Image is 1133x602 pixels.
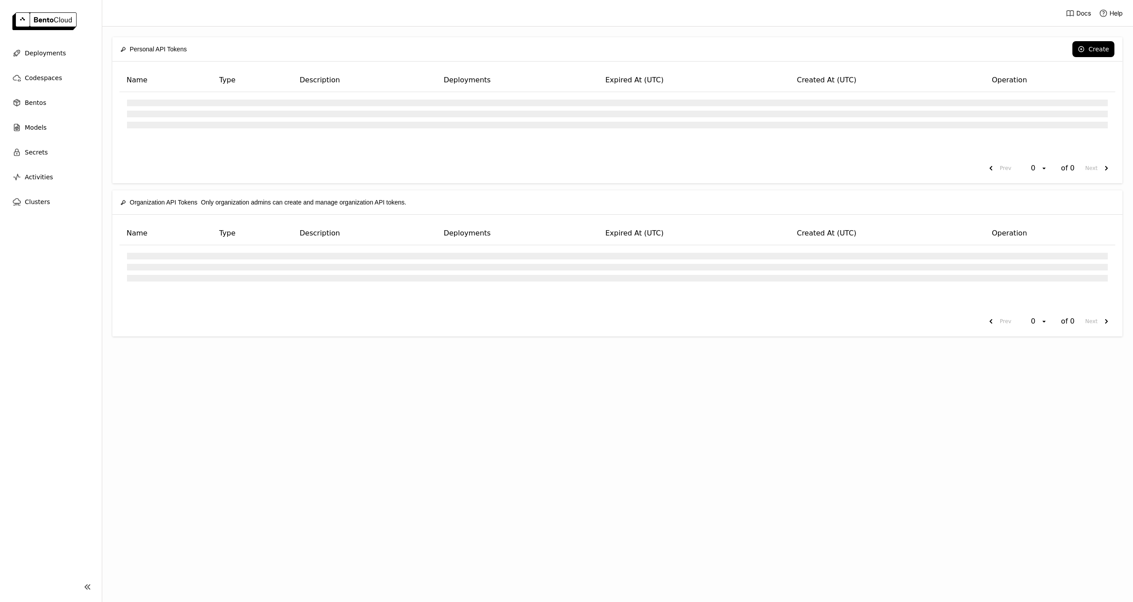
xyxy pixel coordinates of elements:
svg: open [1041,318,1048,325]
img: logo [12,12,77,30]
th: Name [119,69,212,92]
button: previous page. current page 0 of 0 [982,160,1015,176]
a: Models [7,119,95,136]
th: Created At (UTC) [790,69,984,92]
button: next page. current page 0 of 0 [1082,160,1115,176]
th: Expired At (UTC) [598,69,790,92]
button: next page. current page 0 of 0 [1082,313,1115,329]
span: of 0 [1061,317,1075,326]
a: Bentos [7,94,95,112]
span: Codespaces [25,73,62,83]
th: Type [212,69,293,92]
th: Deployments [436,69,598,92]
span: Docs [1076,9,1091,17]
th: Type [212,222,293,245]
span: Help [1110,9,1123,17]
svg: open [1041,165,1048,172]
th: Created At (UTC) [790,222,984,245]
th: Expired At (UTC) [598,222,790,245]
span: Bentos [25,97,46,108]
span: Clusters [25,197,50,207]
button: Create [1072,41,1114,57]
th: Operation [985,222,1115,245]
span: Models [25,122,46,133]
div: 0 [1028,164,1041,173]
span: Secrets [25,147,48,158]
a: Secrets [7,143,95,161]
div: Help [1099,9,1123,18]
th: Description [293,69,436,92]
div: Only organization admins can create and manage organization API tokens. [120,193,406,212]
span: of 0 [1061,164,1075,173]
th: Operation [985,69,1115,92]
div: 0 [1028,317,1041,326]
a: Clusters [7,193,95,211]
a: Activities [7,168,95,186]
th: Description [293,222,436,245]
span: Deployments [25,48,66,58]
span: Personal API Tokens [130,44,187,54]
th: Deployments [436,222,598,245]
span: Organization API Tokens [130,197,197,207]
th: Name [119,222,212,245]
button: previous page. current page 0 of 0 [982,313,1015,329]
span: Activities [25,172,53,182]
a: Docs [1066,9,1091,18]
